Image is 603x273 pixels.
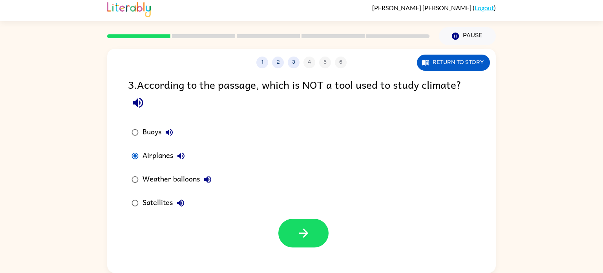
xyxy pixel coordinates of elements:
[288,57,300,68] button: 3
[173,148,189,164] button: Airplanes
[372,4,496,11] div: ( )
[272,57,284,68] button: 2
[143,148,189,164] div: Airplanes
[143,195,188,211] div: Satellites
[417,55,490,71] button: Return to story
[475,4,494,11] a: Logout
[173,195,188,211] button: Satellites
[372,4,473,11] span: [PERSON_NAME] [PERSON_NAME]
[161,125,177,140] button: Buoys
[439,27,496,45] button: Pause
[143,125,177,140] div: Buoys
[256,57,268,68] button: 1
[128,76,475,113] div: 3 . According to the passage, which is NOT a tool used to study climate?
[143,172,216,187] div: Weather balloons
[200,172,216,187] button: Weather balloons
